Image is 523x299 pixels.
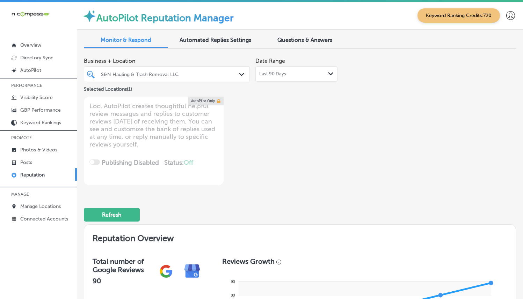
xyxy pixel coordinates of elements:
[20,172,45,178] p: Reputation
[20,203,61,209] p: Manage Locations
[84,208,140,222] button: Refresh
[20,67,41,73] p: AutoPilot
[84,58,250,64] span: Business + Location
[20,120,61,126] p: Keyword Rankings
[231,279,235,284] tspan: 90
[277,37,332,43] span: Questions & Answers
[11,11,50,17] img: 660ab0bf-5cc7-4cb8-ba1c-48b5ae0f18e60NCTV_CLogo_TV_Black_-500x88.png
[222,257,275,266] h3: Reviews Growth
[231,293,235,297] tspan: 80
[417,8,500,23] span: Keyword Ranking Credits: 720
[84,225,516,249] h2: Reputation Overview
[84,83,132,92] p: Selected Locations ( 1 )
[259,71,286,77] span: Last 90 Days
[93,277,153,285] h2: 90
[20,42,41,48] p: Overview
[20,216,68,222] p: Connected Accounts
[93,257,153,274] h3: Total number of Google Reviews
[20,55,53,61] p: Directory Sync
[101,37,151,43] span: Monitor & Respond
[82,9,96,23] img: autopilot-icon
[255,58,285,64] label: Date Range
[20,107,61,113] p: GBP Performance
[153,258,179,284] img: gPZS+5FD6qPJAAAAABJRU5ErkJggg==
[20,95,53,100] p: Visibility Score
[20,147,57,153] p: Photos & Videos
[179,258,205,284] img: e7ababfa220611ac49bdb491a11684a6.png
[180,37,251,43] span: Automated Replies Settings
[96,12,234,24] label: AutoPilot Reputation Manager
[101,71,240,77] div: S&N Hauling & Trash Removal LLC
[20,159,32,165] p: Posts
